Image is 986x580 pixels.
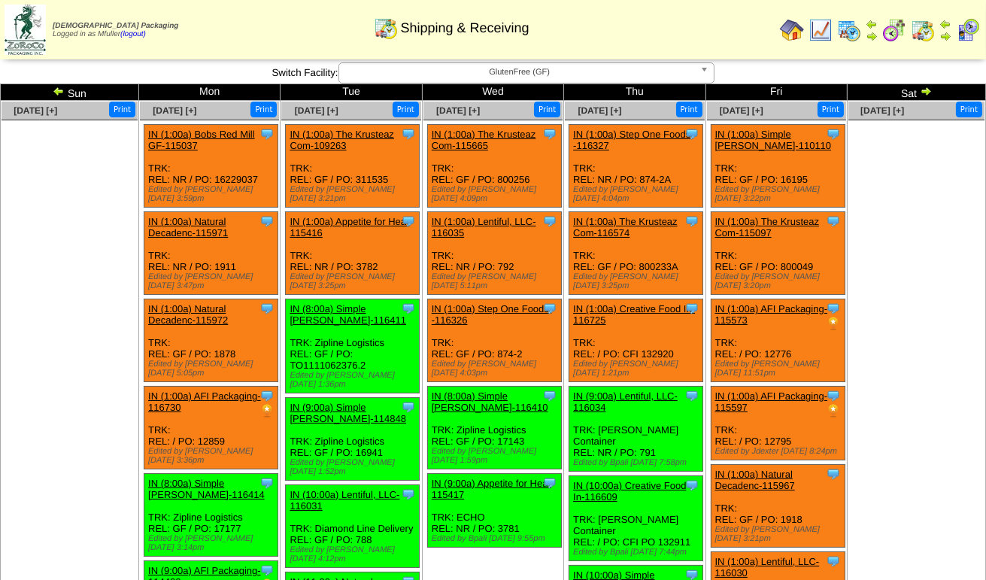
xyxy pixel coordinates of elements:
[401,126,416,141] img: Tooltip
[401,301,416,316] img: Tooltip
[837,18,861,42] img: calendarprod.gif
[432,185,561,203] div: Edited by [PERSON_NAME] [DATE] 4:09pm
[818,102,844,117] button: Print
[432,303,552,326] a: IN (1:00a) Step One Foods, -116326
[432,534,561,543] div: Edited by Bpali [DATE] 9:55pm
[711,299,845,382] div: TRK: REL: / PO: 12776
[259,126,275,141] img: Tooltip
[286,485,420,568] div: TRK: Diamond Line Delivery REL: GF / PO: 788
[939,18,951,30] img: arrowleft.gif
[53,22,178,38] span: Logged in as Mfuller
[573,458,702,467] div: Edited by Bpali [DATE] 7:58pm
[144,474,278,557] div: TRK: Zipline Logistics REL: GF / PO: 17177
[573,185,702,203] div: Edited by [PERSON_NAME] [DATE] 4:04pm
[826,316,841,331] img: PO
[573,548,702,557] div: Edited by Bpali [DATE] 7:44pm
[569,212,703,295] div: TRK: REL: GF / PO: 800233A
[569,299,703,382] div: TRK: REL: / PO: CFI 132920
[715,556,820,578] a: IN (1:00a) Lentiful, LLC-116030
[432,360,561,378] div: Edited by [PERSON_NAME] [DATE] 4:03pm
[860,105,904,116] span: [DATE] [+]
[401,399,416,415] img: Tooltip
[780,18,804,42] img: home.gif
[534,102,560,117] button: Print
[882,18,906,42] img: calendarblend.gif
[578,105,621,116] a: [DATE] [+]
[148,478,265,500] a: IN (8:00a) Simple [PERSON_NAME]-116414
[705,84,847,101] td: Fri
[5,5,46,55] img: zoroco-logo-small.webp
[427,125,561,208] div: TRK: REL: GF / PO: 800256
[432,478,551,500] a: IN (9:00a) Appetite for Hea-115417
[286,212,420,295] div: TRK: REL: NR / PO: 3782
[715,525,845,543] div: Edited by [PERSON_NAME] [DATE] 3:21pm
[866,18,878,30] img: arrowleft.gif
[401,487,416,502] img: Tooltip
[684,478,699,493] img: Tooltip
[290,129,394,151] a: IN (1:00a) The Krusteaz Com-109263
[148,534,278,552] div: Edited by [PERSON_NAME] [DATE] 3:14pm
[711,387,845,460] div: TRK: REL: / PO: 12795
[715,129,832,151] a: IN (1:00a) Simple [PERSON_NAME]-110110
[53,22,178,30] span: [DEMOGRAPHIC_DATA] Packaging
[684,301,699,316] img: Tooltip
[939,30,951,42] img: arrowright.gif
[715,272,845,290] div: Edited by [PERSON_NAME] [DATE] 3:20pm
[684,126,699,141] img: Tooltip
[715,216,820,238] a: IN (1:00a) The Krusteaz Com-115097
[573,129,693,151] a: IN (1:00a) Step One Foods, -116327
[148,185,278,203] div: Edited by [PERSON_NAME] [DATE] 3:59pm
[144,212,278,295] div: TRK: REL: NR / PO: 1911
[148,272,278,290] div: Edited by [PERSON_NAME] [DATE] 3:47pm
[259,563,275,578] img: Tooltip
[826,466,841,481] img: Tooltip
[720,105,763,116] a: [DATE] [+]
[436,105,480,116] span: [DATE] [+]
[290,272,419,290] div: Edited by [PERSON_NAME] [DATE] 3:25pm
[826,301,841,316] img: Tooltip
[573,216,678,238] a: IN (1:00a) The Krusteaz Com-116574
[250,102,277,117] button: Print
[148,129,255,151] a: IN (1:00a) Bobs Red Mill GF-115037
[295,105,338,116] a: [DATE] [+]
[542,388,557,403] img: Tooltip
[564,84,705,101] td: Thu
[432,216,536,238] a: IN (1:00a) Lentiful, LLC-116035
[109,102,135,117] button: Print
[432,390,548,413] a: IN (8:00a) Simple [PERSON_NAME]-116410
[153,105,196,116] a: [DATE] [+]
[715,360,845,378] div: Edited by [PERSON_NAME] [DATE] 11:51pm
[826,388,841,403] img: Tooltip
[715,185,845,203] div: Edited by [PERSON_NAME] [DATE] 3:22pm
[711,212,845,295] div: TRK: REL: GF / PO: 800049
[573,480,686,503] a: IN (10:00a) Creative Food In-116609
[286,398,420,481] div: TRK: Zipline Logistics REL: GF / PO: 16941
[427,474,561,548] div: TRK: ECHO REL: NR / PO: 3781
[826,403,841,418] img: PO
[826,214,841,229] img: Tooltip
[374,16,398,40] img: calendarinout.gif
[53,85,65,97] img: arrowleft.gif
[1,84,139,101] td: Sun
[715,303,828,326] a: IN (1:00a) AFI Packaging-115573
[290,402,406,424] a: IN (9:00a) Simple [PERSON_NAME]-114848
[393,102,419,117] button: Print
[956,18,980,42] img: calendarcustomer.gif
[569,387,703,472] div: TRK: [PERSON_NAME] Container REL: NR / PO: 791
[432,272,561,290] div: Edited by [PERSON_NAME] [DATE] 5:11pm
[847,84,985,101] td: Sat
[290,216,409,238] a: IN (1:00a) Appetite for Hea-115416
[432,129,536,151] a: IN (1:00a) The Krusteaz Com-115665
[569,476,703,561] div: TRK: [PERSON_NAME] Container REL: / PO: CFI PO 132911
[573,360,702,378] div: Edited by [PERSON_NAME] [DATE] 1:21pm
[956,102,982,117] button: Print
[809,18,833,42] img: line_graph.gif
[684,388,699,403] img: Tooltip
[569,125,703,208] div: TRK: REL: NR / PO: 874-2A
[148,390,261,413] a: IN (1:00a) AFI Packaging-116730
[290,545,419,563] div: Edited by [PERSON_NAME] [DATE] 4:12pm
[676,102,702,117] button: Print
[148,303,228,326] a: IN (1:00a) Natural Decadenc-115972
